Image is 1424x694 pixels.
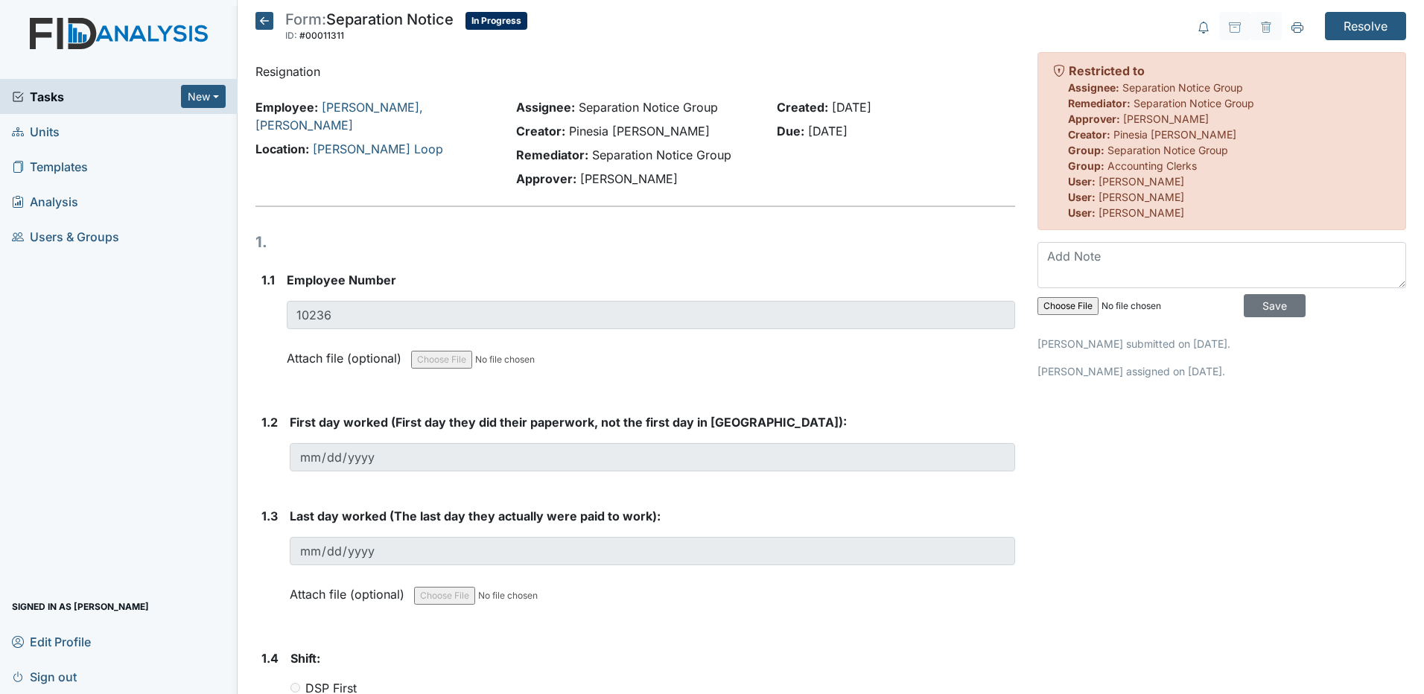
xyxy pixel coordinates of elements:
span: Pinesia [PERSON_NAME] [1113,128,1236,141]
span: [PERSON_NAME] [1123,112,1209,125]
p: [PERSON_NAME] submitted on [DATE]. [1037,336,1406,351]
strong: Assignee: [1068,81,1119,94]
strong: Creator: [516,124,565,139]
span: Form: [285,10,326,28]
span: Pinesia [PERSON_NAME] [569,124,710,139]
span: First day worked (First day they did their paperwork, not the first day in [GEOGRAPHIC_DATA]): [290,415,847,430]
strong: Creator: [1068,128,1110,141]
span: Analysis [12,190,78,213]
label: 1.4 [261,649,279,667]
strong: User: [1068,175,1096,188]
strong: Due: [777,124,804,139]
span: Separation Notice Group [592,147,731,162]
label: Attach file (optional) [290,577,410,603]
span: Separation Notice Group [579,100,718,115]
span: [PERSON_NAME] [1099,175,1184,188]
strong: Remediator: [1068,97,1131,109]
span: Signed in as [PERSON_NAME] [12,595,149,618]
strong: Restricted to [1069,63,1145,78]
span: Last day worked (The last day they actually were paid to work): [290,509,661,523]
span: #00011311 [299,30,344,41]
p: Resignation [255,63,1015,80]
label: 1.2 [261,413,278,431]
span: Separation Notice Group [1107,144,1228,156]
label: Attach file (optional) [287,341,407,367]
strong: Approver: [1068,112,1120,125]
span: Sign out [12,665,77,688]
strong: Group: [1068,144,1104,156]
p: [PERSON_NAME] assigned on [DATE]. [1037,363,1406,379]
span: [PERSON_NAME] [1099,206,1184,219]
span: Separation Notice Group [1122,81,1243,94]
label: 1.1 [261,271,275,289]
label: 1.3 [261,507,278,525]
button: New [181,85,226,108]
a: [PERSON_NAME] Loop [313,141,443,156]
span: Accounting Clerks [1107,159,1197,172]
div: Separation Notice [285,12,454,45]
a: Tasks [12,88,181,106]
span: [DATE] [808,124,848,139]
strong: Remediator: [516,147,588,162]
strong: Employee: [255,100,318,115]
span: Users & Groups [12,225,119,248]
span: [PERSON_NAME] [580,171,678,186]
span: Shift: [290,651,320,666]
span: In Progress [465,12,527,30]
strong: User: [1068,191,1096,203]
strong: Approver: [516,171,576,186]
strong: Group: [1068,159,1104,172]
span: Separation Notice Group [1134,97,1254,109]
strong: Location: [255,141,309,156]
span: [DATE] [832,100,871,115]
input: DSP First [290,683,300,693]
input: Resolve [1325,12,1406,40]
strong: User: [1068,206,1096,219]
span: Employee Number [287,273,396,287]
strong: Assignee: [516,100,575,115]
span: Units [12,120,60,143]
strong: Created: [777,100,828,115]
span: [PERSON_NAME] [1099,191,1184,203]
span: Templates [12,155,88,178]
span: Edit Profile [12,630,91,653]
span: ID: [285,30,297,41]
h1: 1. [255,231,1015,253]
input: Save [1244,294,1306,317]
a: [PERSON_NAME], [PERSON_NAME] [255,100,423,133]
